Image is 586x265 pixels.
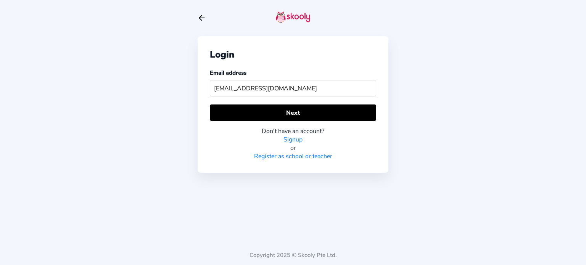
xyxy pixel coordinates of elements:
button: Next [210,104,376,121]
img: skooly-logo.png [276,11,310,23]
label: Email address [210,69,246,77]
div: Don't have an account? [210,127,376,135]
div: Login [210,48,376,61]
div: or [210,144,376,152]
a: Register as school or teacher [254,152,332,161]
button: arrow back outline [198,14,206,22]
input: Your email address [210,80,376,96]
a: Signup [283,135,303,144]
